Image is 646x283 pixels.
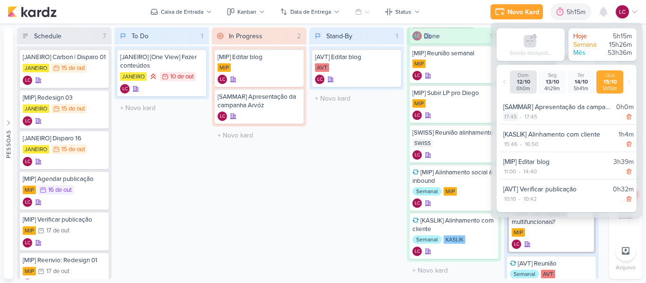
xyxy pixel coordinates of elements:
[23,116,32,126] div: Laís Costa
[218,111,227,121] div: Criador(a): Laís Costa
[23,256,106,265] div: [MIP] Reenvio: Redesign 01
[412,60,426,68] div: MIP
[23,226,36,235] div: MIP
[512,240,521,249] div: Laís Costa
[315,75,324,84] div: Criador(a): Laís Costa
[512,228,525,237] div: MIP
[23,76,32,85] div: Laís Costa
[598,72,621,78] div: Qua
[514,242,519,247] p: LC
[510,50,551,56] div: Sessão desligada...
[517,195,523,203] div: -
[503,129,615,139] div: [KASLIK] Alinhamento com cliente
[573,41,602,49] div: Semana
[8,6,57,17] img: kardz.app
[512,240,521,249] div: Criador(a): Laís Costa
[503,167,517,176] div: 11:00
[61,65,85,71] div: 15 de out
[61,106,85,112] div: 15 de out
[503,140,518,148] div: 15:46
[4,27,13,279] button: Pessoas
[613,184,634,194] div: 0h32m
[512,72,535,78] div: Dom
[218,53,301,61] div: [MIP] Editar blog
[23,197,32,207] div: Criador(a): Laís Costa
[412,139,433,147] div: SWISS
[120,53,203,70] div: [JANEIRO] [One View] Fazer conteúdos
[25,160,30,164] p: LC
[116,101,207,115] input: + Novo kard
[523,167,538,176] div: 14:40
[214,129,305,142] input: + Novo kard
[317,77,323,82] p: LC
[444,187,457,196] div: MIP
[412,198,422,208] div: Laís Costa
[412,49,496,58] div: [MIP] Reunião semanal
[392,31,402,41] div: 1
[218,63,231,72] div: MIP
[293,31,305,41] div: 2
[503,112,518,121] div: 17:45
[503,102,612,112] div: [SAMMAR] Apresentação da campanha Arvóz
[120,72,147,81] div: JANEIRO
[567,7,588,17] div: 5h15m
[517,167,523,176] div: -
[23,197,32,207] div: Laís Costa
[518,140,524,148] div: -
[23,175,106,183] div: [MIP] Agendar publicação
[486,31,499,41] div: 17
[148,72,158,81] div: Prioridade Alta
[503,184,609,194] div: [AVT] Verificar publicação
[619,129,634,139] div: 1h4m
[415,201,420,206] p: LC
[412,198,422,208] div: Criador(a): Laís Costa
[23,145,49,154] div: JANEIRO
[512,86,535,92] div: 0h0m
[603,49,632,57] div: 53h36m
[315,63,329,72] div: AVT
[412,168,496,185] div: [MIP] Alinhamento social & inbound
[573,32,602,41] div: Hoje
[412,71,422,80] div: Criador(a): Laís Costa
[569,72,593,78] div: Ter
[603,32,632,41] div: 5h15m
[598,78,621,86] div: 15/10
[412,247,422,256] div: Criador(a): Laís Costa
[415,249,420,254] p: LC
[197,31,207,41] div: 1
[23,134,106,143] div: [JANEIRO] Disparo 16
[315,53,398,61] div: [AVT] Editar blog
[616,102,634,112] div: 0h0m
[48,187,72,193] div: 16 de out
[23,215,106,224] div: [MIP] Verificar publicação
[573,49,602,57] div: Mês
[412,235,442,244] div: Semanal
[412,99,426,108] div: MIP
[490,4,543,19] button: Novo Kard
[61,146,85,153] div: 15 de out
[23,64,49,72] div: JANEIRO
[412,150,422,160] div: Criador(a): Laís Costa
[218,93,301,110] div: [SAMMAR] Apresentação da campanha Arvóz
[569,78,593,86] div: 14/10
[46,228,70,234] div: 17 de out
[569,86,593,92] div: 5h41m
[23,186,36,194] div: MIP
[524,112,538,121] div: 17:45
[510,259,593,268] div: [AVT] Reunião
[23,104,49,113] div: JANEIRO
[412,129,496,137] div: [SWISS] Reunião alinhamento
[415,74,420,78] p: LC
[23,238,32,248] div: Criador(a): Laís Costa
[315,75,324,84] div: Laís Costa
[23,267,36,275] div: MIP
[409,264,499,277] input: + Novo kard
[23,76,32,85] div: Criador(a): Laís Costa
[25,241,30,246] p: LC
[122,87,128,92] p: LC
[412,111,422,120] div: Criador(a): Laís Costa
[523,195,538,203] div: 10:42
[220,114,225,119] p: LC
[220,77,225,82] p: LC
[412,187,442,196] div: Semanal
